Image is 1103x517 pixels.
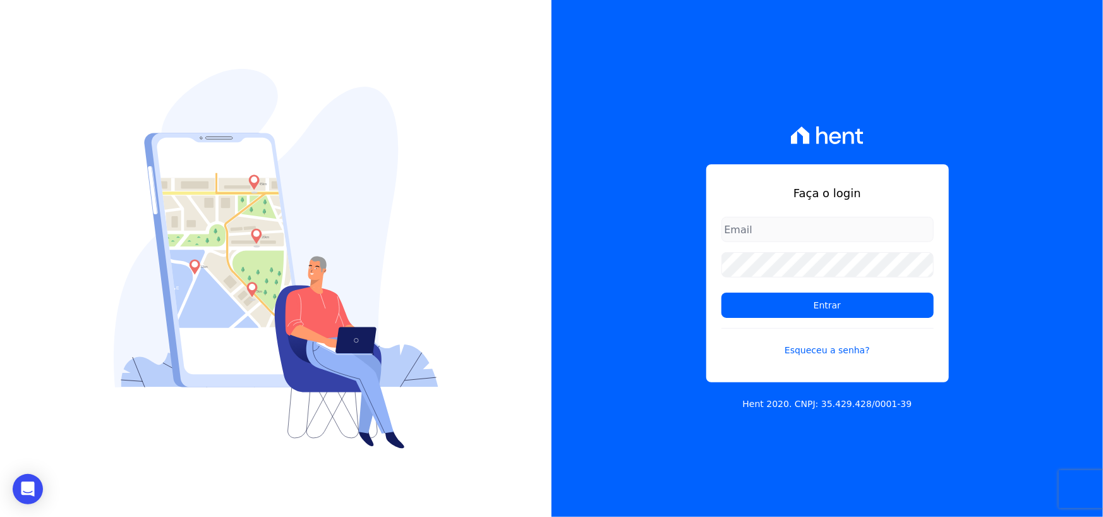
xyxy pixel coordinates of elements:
[721,185,934,202] h1: Faça o login
[743,398,912,411] p: Hent 2020. CNPJ: 35.429.428/0001-39
[721,328,934,357] a: Esqueceu a senha?
[13,474,43,504] div: Open Intercom Messenger
[721,217,934,242] input: Email
[114,69,438,449] img: Login
[721,293,934,318] input: Entrar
